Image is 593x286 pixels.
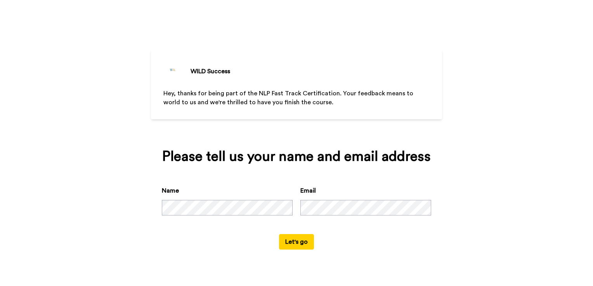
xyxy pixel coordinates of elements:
[279,234,314,250] button: Let's go
[163,90,415,105] span: Hey, thanks for being part of the NLP Fast Track Certification. Your feedback means to world to u...
[191,67,230,76] div: WILD Success
[162,149,431,164] div: Please tell us your name and email address
[300,186,316,195] label: Email
[162,186,179,195] label: Name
